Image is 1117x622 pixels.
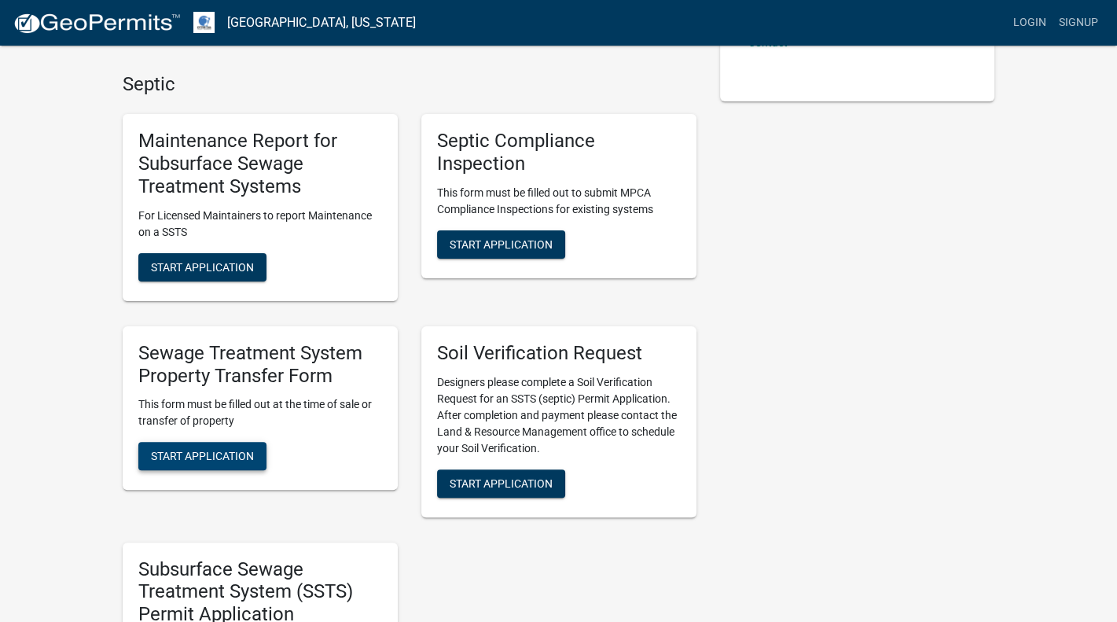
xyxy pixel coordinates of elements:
span: Start Application [151,260,254,273]
a: Signup [1053,8,1104,38]
h5: Soil Verification Request [437,342,681,365]
p: This form must be filled out at the time of sale or transfer of property [138,396,382,429]
a: Login [1007,8,1053,38]
h5: Septic Compliance Inspection [437,130,681,175]
h5: Sewage Treatment System Property Transfer Form [138,342,382,388]
a: [GEOGRAPHIC_DATA], [US_STATE] [227,9,416,36]
p: Designers please complete a Soil Verification Request for an SSTS (septic) Permit Application. Af... [437,374,681,457]
span: Start Application [151,450,254,462]
span: Start Application [450,237,553,250]
img: Otter Tail County, Minnesota [193,12,215,33]
button: Start Application [138,442,266,470]
p: This form must be filled out to submit MPCA Compliance Inspections for existing systems [437,185,681,218]
button: Start Application [138,253,266,282]
span: Start Application [450,477,553,489]
button: Start Application [437,230,565,259]
p: For Licensed Maintainers to report Maintenance on a SSTS [138,208,382,241]
h5: Maintenance Report for Subsurface Sewage Treatment Systems [138,130,382,197]
h4: Septic [123,73,696,96]
button: Start Application [437,469,565,498]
